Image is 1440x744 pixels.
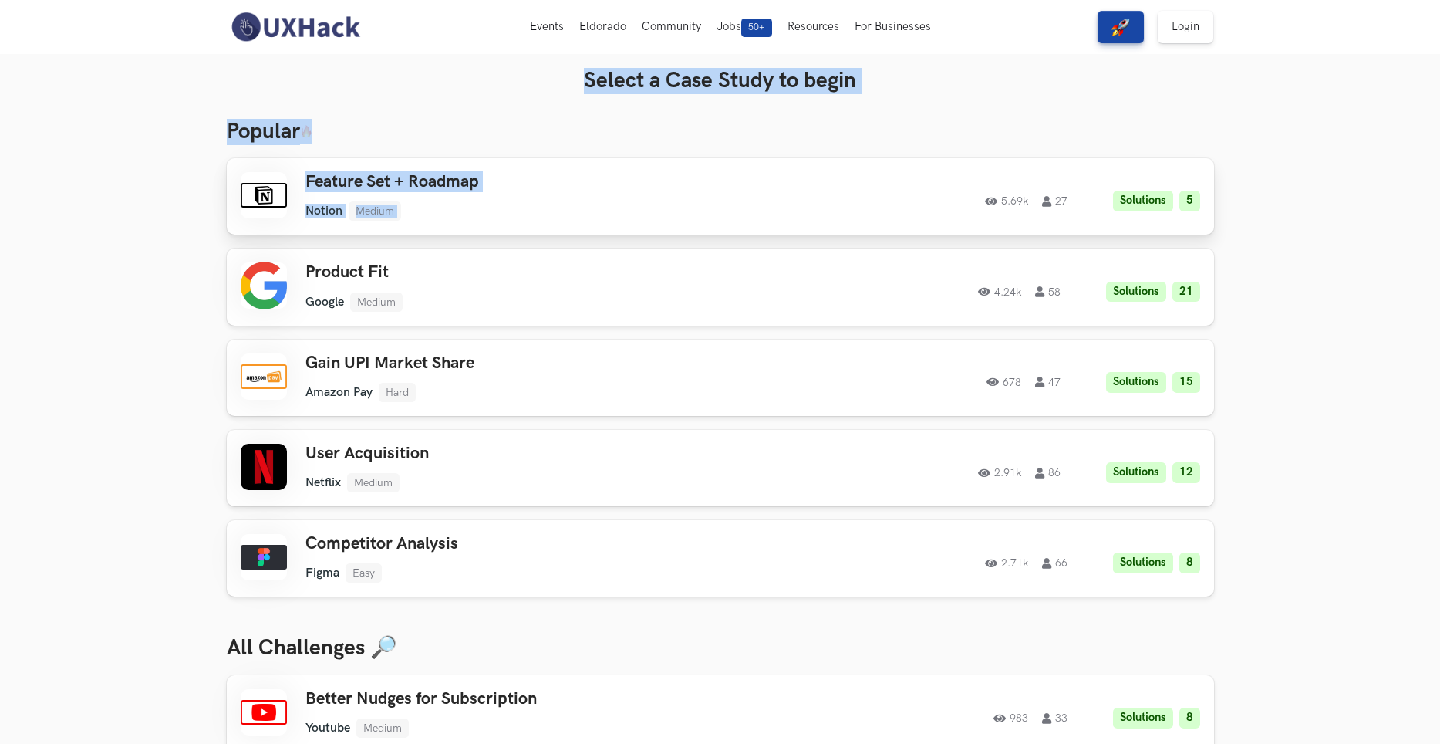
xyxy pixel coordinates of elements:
[347,473,400,492] li: Medium
[1042,196,1067,207] span: 27
[1179,191,1200,211] li: 5
[1158,11,1213,43] a: Login
[305,444,744,464] h3: User Acquisition
[305,295,344,309] li: Google
[741,19,772,37] span: 50+
[305,475,341,490] li: Netflix
[1111,18,1130,36] img: rocket
[346,563,382,583] li: Easy
[227,158,1214,235] a: Feature Set + RoadmapNotionMedium5.69k27Solutions5
[1172,282,1200,303] li: 21
[305,566,339,580] li: Figma
[227,635,1214,661] h3: All Challenges 🔎
[379,383,416,402] li: Hard
[993,713,1028,724] span: 983
[305,534,744,554] h3: Competitor Analysis
[349,201,401,221] li: Medium
[1106,282,1166,303] li: Solutions
[356,719,409,738] li: Medium
[1172,372,1200,393] li: 15
[227,520,1214,597] a: Competitor AnalysisFigmaEasy2.71k66Solutions8
[1106,372,1166,393] li: Solutions
[227,68,1214,94] h3: Select a Case Study to begin
[300,125,312,138] img: 🔥
[1106,462,1166,483] li: Solutions
[1172,462,1200,483] li: 12
[1113,708,1173,729] li: Solutions
[305,353,744,374] h3: Gain UPI Market Share
[227,249,1214,325] a: Product FitGoogleMedium4.24k58Solutions21
[1113,553,1173,573] li: Solutions
[985,196,1028,207] span: 5.69k
[227,340,1214,416] a: Gain UPI Market ShareAmazon PayHard67847Solutions15
[986,377,1021,387] span: 678
[1035,377,1061,387] span: 47
[305,385,373,400] li: Amazon Pay
[305,262,744,282] h3: Product Fit
[985,558,1028,569] span: 2.71k
[1035,468,1061,479] span: 86
[1179,553,1200,573] li: 8
[978,468,1021,479] span: 2.91k
[1042,713,1067,724] span: 33
[305,689,744,709] h3: Better Nudges for Subscription
[227,119,1214,145] h3: Popular
[305,172,744,192] h3: Feature Set + Roadmap
[1179,708,1200,729] li: 8
[305,204,342,218] li: Notion
[227,11,364,43] img: UXHack-logo.png
[305,721,350,736] li: Youtube
[1035,286,1061,297] span: 58
[1113,191,1173,211] li: Solutions
[350,293,403,312] li: Medium
[978,286,1021,297] span: 4.24k
[1042,558,1067,569] span: 66
[227,430,1214,506] a: User AcquisitionNetflixMedium2.91k86Solutions12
